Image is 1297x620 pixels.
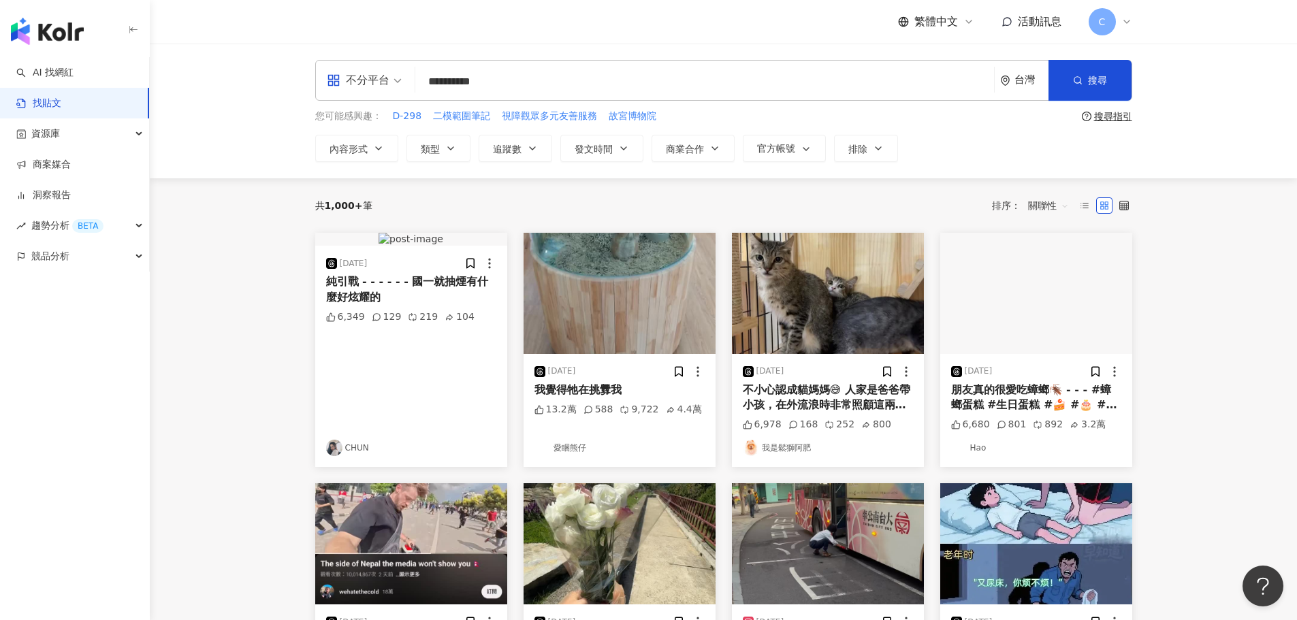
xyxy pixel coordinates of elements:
div: 台灣 [1014,74,1048,86]
div: 252 [824,418,854,431]
img: logo [11,18,84,45]
div: 不小心認成貓媽媽😅 人家是爸爸帶小孩，在外流浪時非常照顧這兩隻幼貓被誤以為是貓媽媽 結果有蛋蛋😳 黑虎斑是小男生 白襪子是小女生 約三個月大 貓爸爸這兩天會送紮 [743,382,913,413]
a: 找貼文 [16,97,61,110]
button: 追蹤數 [479,135,552,162]
span: 繁體中文 [914,14,958,29]
a: searchAI 找網紅 [16,66,74,80]
span: C [1099,14,1106,29]
div: BETA [72,219,103,233]
span: 搜尋 [1088,75,1107,86]
span: 競品分析 [31,241,69,272]
div: 4.4萬 [666,403,702,417]
button: 商業合作 [652,135,735,162]
span: 視障觀眾多元友善服務 [502,110,597,123]
div: 6,978 [743,418,782,431]
div: 13.2萬 [534,403,577,417]
span: 排除 [848,144,867,154]
span: 發文時間 [575,144,613,154]
div: 129 [372,310,402,324]
a: 洞察報告 [16,189,71,202]
span: 追蹤數 [493,144,522,154]
img: post-image [524,483,716,604]
div: 104 [445,310,475,324]
span: rise [16,221,26,231]
button: 故宮博物院 [608,109,657,124]
div: 6,349 [326,310,365,324]
div: [DATE] [965,365,993,377]
button: 視障觀眾多元友善服務 [501,109,598,124]
img: post-image [732,483,924,604]
div: 不分平台 [327,69,389,91]
div: 3.2萬 [1070,418,1106,431]
div: 219 [408,310,438,324]
div: 892 [1033,418,1063,431]
span: 官方帳號 [757,143,795,154]
span: 關聯性 [1028,195,1069,216]
span: 您可能感興趣： [315,110,382,123]
a: KOL AvatarCHUN [326,440,496,456]
img: post-image [524,233,716,354]
div: 我覺得牠在挑釁我 [534,382,705,397]
button: 發文時間 [560,135,643,162]
img: post-image [379,233,443,246]
div: 排序： [992,195,1076,216]
button: 二模範圍筆記 [432,109,491,124]
span: appstore [327,74,340,87]
div: [DATE] [756,365,784,377]
div: 共 筆 [315,200,372,211]
div: [DATE] [340,258,368,270]
div: 純引戰 - - - - - - 國一就抽煙有什麼好炫耀的 [326,274,496,305]
button: 類型 [406,135,470,162]
span: 資源庫 [31,118,60,149]
div: 588 [583,403,613,417]
div: 9,722 [620,403,658,417]
a: KOL AvatarHao [951,440,1121,456]
span: question-circle [1082,112,1091,121]
iframe: Help Scout Beacon - Open [1243,566,1283,606]
img: KOL Avatar [951,440,967,456]
div: 6,680 [951,418,990,431]
img: post-image [940,483,1132,604]
div: 800 [861,418,891,431]
span: 故宮博物院 [609,110,656,123]
button: 內容形式 [315,135,398,162]
div: 搜尋指引 [1094,111,1132,122]
a: KOL Avatar我是鬆獅阿肥 [743,440,913,456]
button: D-298 [392,109,423,124]
img: KOL Avatar [743,440,759,456]
a: KOL Avatar愛睏熊仔 [534,440,705,456]
span: 商業合作 [666,144,704,154]
img: KOL Avatar [534,440,551,456]
div: [DATE] [548,365,576,377]
button: 官方帳號 [743,135,826,162]
button: 搜尋 [1048,60,1132,101]
div: 朋友真的很愛吃蟑螂🪳 - - - #蟑螂蛋糕 #生日蛋糕 #🍰 #🎂 #慶生 #台中蛋糕 [951,382,1121,413]
img: KOL Avatar [326,440,342,456]
img: post-image [940,233,1132,354]
img: post-image [315,483,507,604]
button: 排除 [834,135,898,162]
span: 二模範圍筆記 [433,110,490,123]
span: environment [1000,76,1010,86]
span: 活動訊息 [1018,15,1061,28]
span: 內容形式 [330,144,368,154]
a: 商案媒合 [16,158,71,172]
span: 趨勢分析 [31,210,103,241]
div: 801 [997,418,1027,431]
span: 1,000+ [325,200,363,211]
div: 168 [788,418,818,431]
span: D-298 [393,110,422,123]
span: 類型 [421,144,440,154]
img: post-image [732,233,924,354]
